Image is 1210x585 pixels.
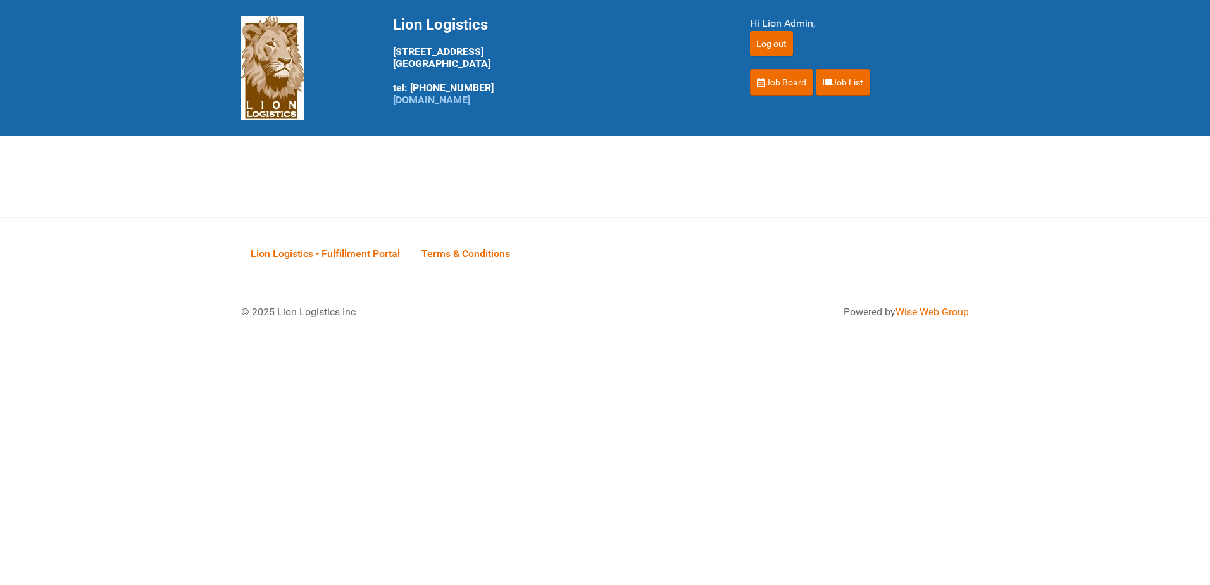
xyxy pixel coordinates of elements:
a: Job Board [750,69,813,96]
div: Powered by [621,305,969,320]
img: Lion Logistics [241,16,304,120]
div: [STREET_ADDRESS] [GEOGRAPHIC_DATA] tel: [PHONE_NUMBER] [393,16,718,106]
a: Terms & Conditions [412,234,520,273]
a: Lion Logistics - Fulfillment Portal [241,234,409,273]
span: Lion Logistics [393,16,488,34]
div: Hi Lion Admin, [750,16,969,31]
a: Lion Logistics [241,61,304,73]
input: Log out [750,31,793,56]
a: [DOMAIN_NAME] [393,94,470,106]
span: Lion Logistics - Fulfillment Portal [251,248,400,260]
div: © 2025 Lion Logistics Inc [232,295,599,329]
a: Job List [816,69,870,96]
a: Wise Web Group [895,306,969,318]
span: Terms & Conditions [421,248,510,260]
